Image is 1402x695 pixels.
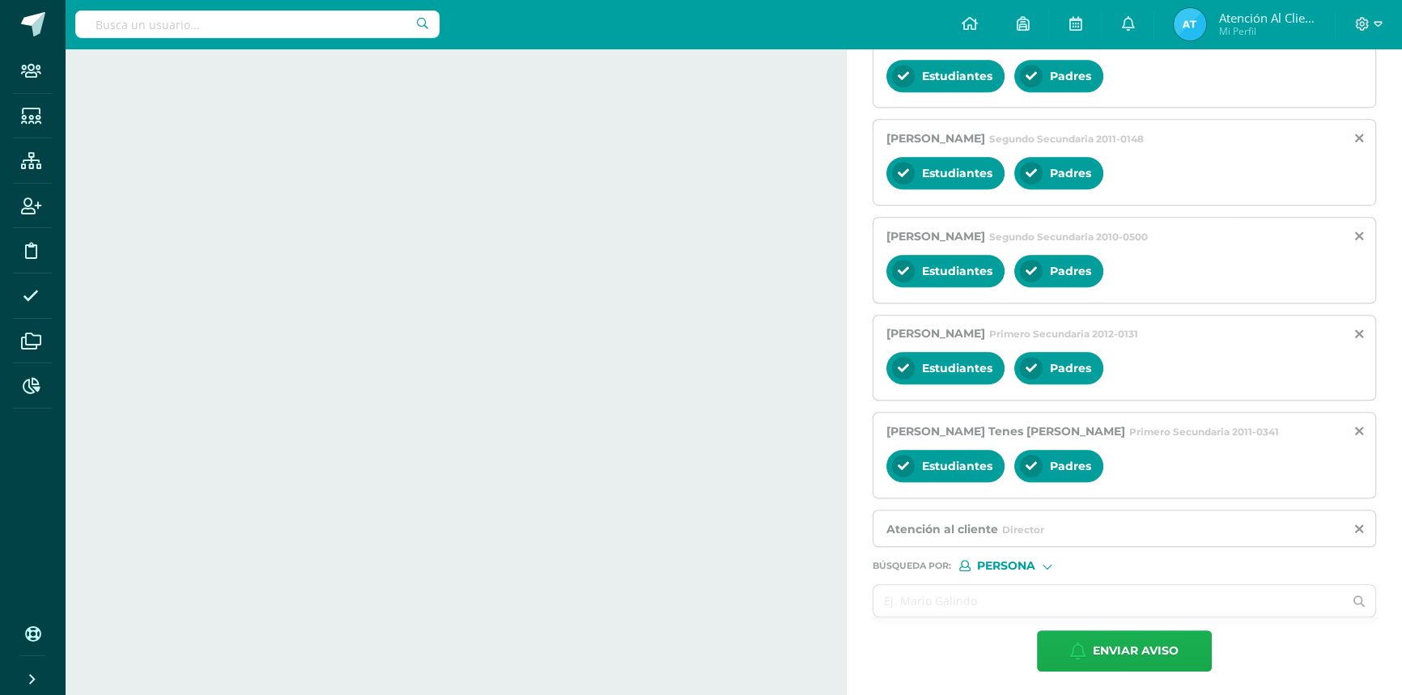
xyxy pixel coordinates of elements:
span: Director [1002,523,1044,536]
span: Atención al cliente [1218,10,1315,26]
div: [object Object] [959,560,1081,571]
span: Primero Secundaria 2012-0131 [989,328,1138,340]
span: Primero Secundaria 2011-0341 [1129,426,1279,438]
span: Padres [1050,361,1091,375]
span: Estudiantes [922,459,992,473]
input: Busca un usuario... [75,11,440,38]
span: Padres [1050,69,1091,83]
span: Persona [977,562,1035,570]
button: Enviar aviso [1037,630,1212,672]
span: [PERSON_NAME] Tenes [PERSON_NAME] [886,424,1125,439]
span: [PERSON_NAME] [886,326,985,341]
input: Ej. Mario Galindo [873,585,1343,617]
span: Padres [1050,264,1091,278]
img: ada85960de06b6a82e22853ecf293967.png [1174,8,1206,40]
span: [PERSON_NAME] [886,131,985,146]
span: Segundo Secundaria 2011-0148 [989,133,1144,145]
span: Enviar aviso [1093,631,1179,671]
span: Padres [1050,459,1091,473]
span: Atención al cliente [886,522,998,536]
span: Mi Perfil [1218,24,1315,38]
span: [PERSON_NAME] [886,229,985,244]
span: Padres [1050,166,1091,180]
span: Búsqueda por : [873,562,951,570]
span: Estudiantes [922,166,992,180]
span: Estudiantes [922,361,992,375]
span: Estudiantes [922,69,992,83]
span: Segundo Secundaria 2010-0500 [989,231,1148,243]
span: Estudiantes [922,264,992,278]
